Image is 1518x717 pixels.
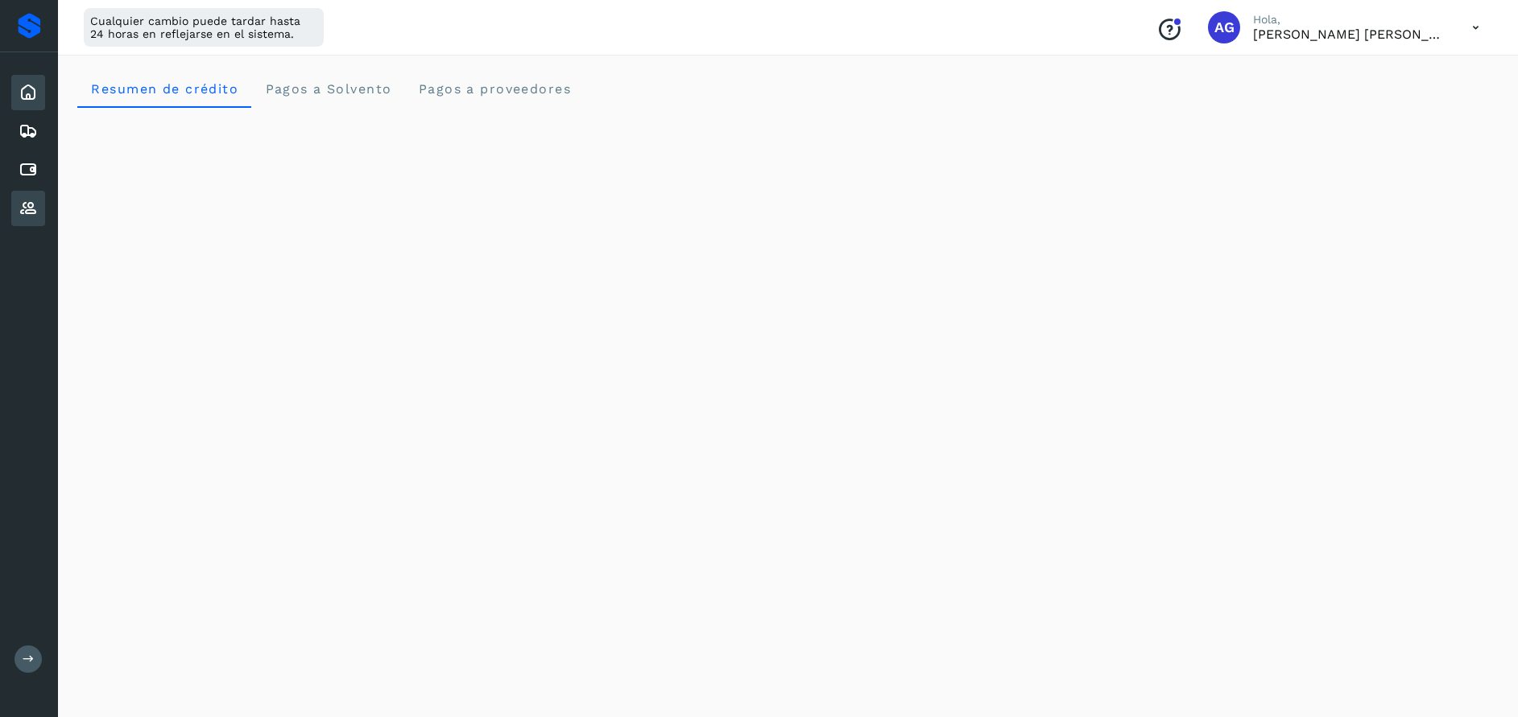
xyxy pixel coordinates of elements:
p: Hola, [1253,13,1446,27]
div: Embarques [11,113,45,149]
div: Cualquier cambio puede tardar hasta 24 horas en reflejarse en el sistema. [84,8,324,47]
div: Proveedores [11,191,45,226]
span: Pagos a proveedores [417,81,571,97]
p: Abigail Gonzalez Leon [1253,27,1446,42]
div: Cuentas por pagar [11,152,45,187]
span: Resumen de crédito [90,81,238,97]
span: Pagos a Solvento [264,81,391,97]
div: Inicio [11,75,45,110]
